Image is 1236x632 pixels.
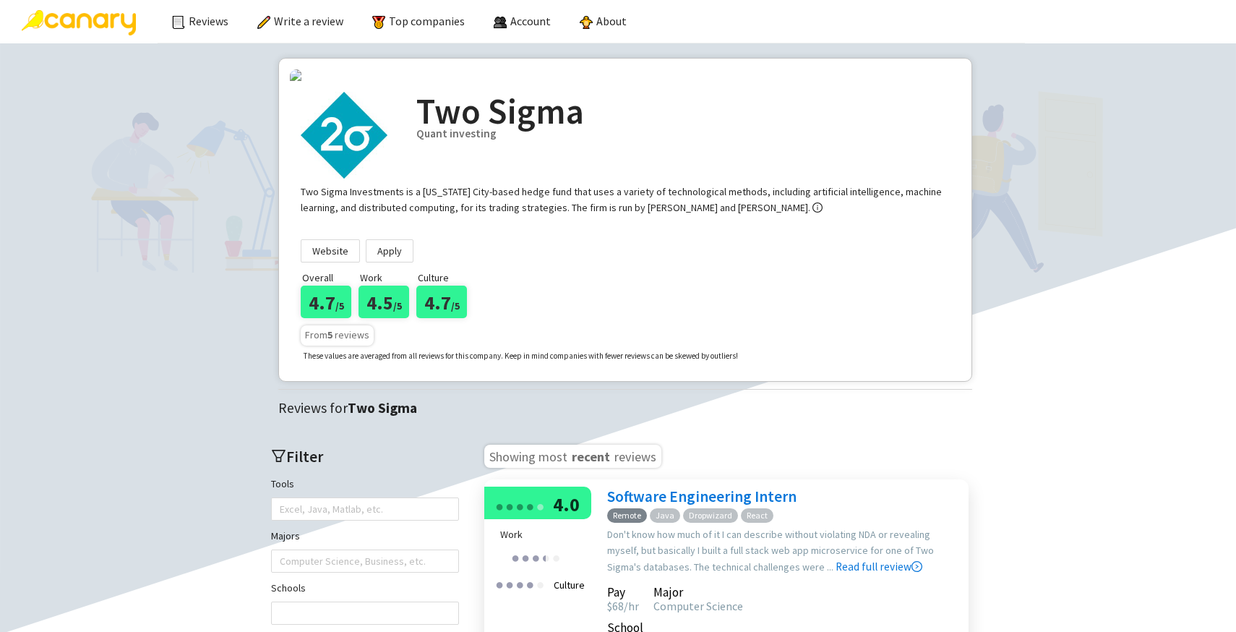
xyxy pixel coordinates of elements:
span: 68 [607,599,624,613]
div: ● [515,495,524,517]
div: Work [500,526,585,542]
label: Tools [271,476,294,492]
div: 4.5 [359,286,409,318]
span: filter [271,448,286,464]
div: ● [552,546,560,568]
span: Website [312,240,348,262]
p: These values are averaged from all reviews for this company. Keep in mind companies with fewer re... [304,350,738,363]
img: Canary Logo [22,10,136,35]
img: company-banners%2FtwoSigma_banner.jfif [290,69,961,81]
div: ● [511,546,520,568]
p: Overall [302,270,359,286]
span: right-circle [911,561,922,572]
div: ● [525,573,534,595]
div: Major [653,587,743,597]
div: ● [505,495,514,517]
span: /5 [393,299,402,312]
h2: Filter [271,445,459,469]
a: Top companies [372,14,465,28]
a: Reviews [172,14,228,28]
strong: Two Sigma [348,399,417,417]
span: info-circle [812,202,823,213]
span: Java [650,508,680,524]
span: /5 [335,299,344,312]
label: Majors [271,528,300,544]
h3: Showing most reviews [484,445,661,468]
input: Tools [280,500,283,518]
a: Read full review [836,487,922,573]
div: ● [525,495,534,517]
div: ● [505,573,514,595]
span: Apply [377,240,402,262]
div: Don't know how much of it I can describe without violating NDA or revealing myself, but basically... [607,526,961,576]
a: Software Engineering Intern [607,487,797,506]
b: 5 [327,328,332,341]
span: /hr [624,599,639,613]
div: Culture [549,573,589,597]
span: Dropwizard [683,508,738,524]
img: people.png [494,16,507,29]
p: Work [360,270,416,286]
div: 4.7 [301,286,351,318]
div: ● [536,495,544,517]
span: 4.0 [553,492,580,516]
span: Account [510,14,551,28]
label: Schools [271,580,306,596]
div: ● [521,546,530,568]
div: Reviews for [278,397,979,419]
img: Company Logo [301,92,387,179]
span: Computer Science [653,599,743,613]
span: $ [607,599,612,613]
div: 4.7 [416,286,467,318]
div: ● [536,573,544,595]
div: ● [541,546,546,568]
div: Pay [607,587,639,597]
div: ● [515,573,524,595]
span: /5 [451,299,460,312]
div: ● [495,495,504,517]
h2: Two Sigma [416,92,950,131]
p: Culture [418,270,474,286]
span: recent [570,446,611,464]
div: ● [531,546,540,568]
span: Remote [607,508,647,524]
div: ● [495,573,504,595]
a: Apply [366,239,413,262]
div: Two Sigma Investments is a [US_STATE] City-based hedge fund that uses a variety of technological ... [301,185,942,214]
span: From reviews [305,328,369,341]
a: Write a review [257,14,343,28]
a: About [580,14,627,28]
span: React [741,508,773,524]
div: ● [541,546,550,568]
a: Website [301,239,360,262]
div: Quant investing [416,125,950,142]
